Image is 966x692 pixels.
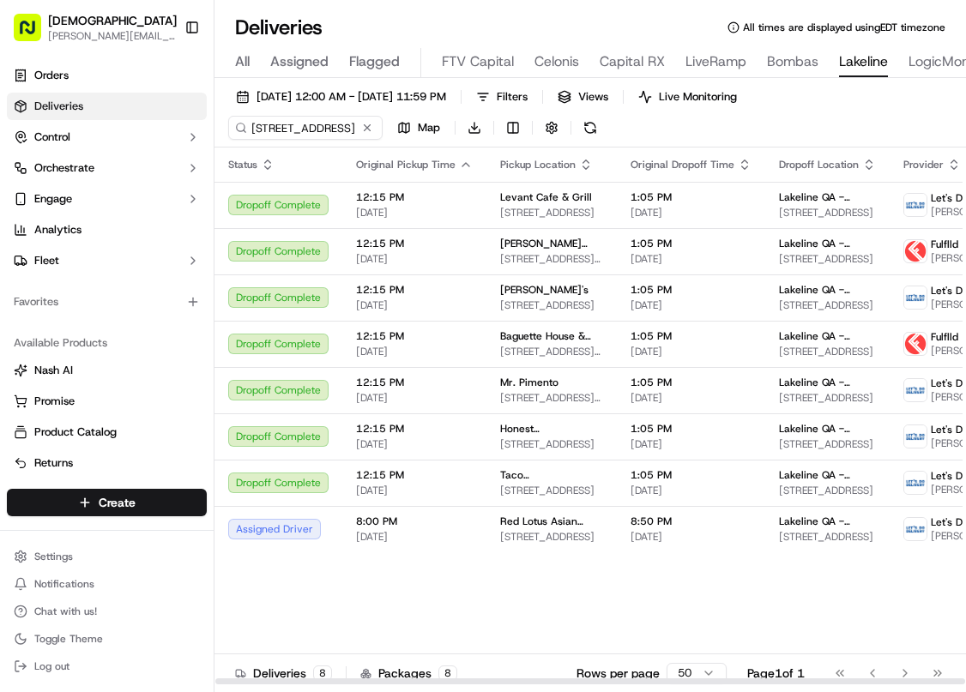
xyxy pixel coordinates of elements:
span: 1:05 PM [631,190,752,204]
span: 12:15 PM [356,422,473,436]
button: Create [7,489,207,516]
span: 1:05 PM [631,283,752,297]
span: Flagged [349,51,400,72]
button: Views [550,85,616,109]
a: Promise [14,394,200,409]
span: 8:00 PM [356,514,473,528]
button: [PERSON_NAME][EMAIL_ADDRESS][DOMAIN_NAME] [48,29,177,43]
span: Deliveries [34,99,83,114]
span: [STREET_ADDRESS][PERSON_NAME] [500,252,603,266]
h1: Deliveries [235,14,323,41]
span: [PERSON_NAME] Indian Cuisine [500,237,603,250]
span: [DATE] [631,345,752,358]
span: Settings [34,550,73,563]
span: Dropoff Location [779,158,859,171]
span: [STREET_ADDRESS] [500,530,603,544]
button: Fleet [7,247,207,274]
img: lets_do_delivery_logo.png [904,379,927,401]
img: profile_Fulflld_OnFleet_Thistle_SF.png [904,333,927,355]
button: Filters [468,85,535,109]
span: Celonis [534,51,579,72]
span: [DATE] [631,252,752,266]
span: [DATE] [631,437,752,451]
img: lets_do_delivery_logo.png [904,472,927,494]
span: Engage [34,191,72,207]
div: Available Products [7,329,207,357]
span: Map [418,120,440,135]
a: Orders [7,62,207,89]
button: Orchestrate [7,154,207,182]
div: Page 1 of 1 [747,665,805,682]
button: Returns [7,449,207,477]
span: [DATE] [631,391,752,405]
a: Product Catalog [14,424,200,440]
button: Log out [7,654,207,678]
button: Promise [7,388,207,415]
span: Analytics [34,222,82,238]
span: [DATE] [356,252,473,266]
span: Fulflld [931,330,958,344]
span: Honest [PERSON_NAME]'s - [GEOGRAPHIC_DATA] [500,422,603,436]
span: [PERSON_NAME]'s [500,283,589,297]
span: [DATE] [631,484,752,497]
span: Nash AI [34,363,73,378]
span: Provider [903,158,944,171]
span: Capital RX [600,51,665,72]
span: [STREET_ADDRESS] [779,298,876,312]
span: [DATE] [356,206,473,220]
a: Deliveries [7,93,207,120]
a: Returns [14,455,200,471]
span: Returns [34,455,73,471]
span: Pickup Location [500,158,576,171]
span: Promise [34,394,75,409]
span: [STREET_ADDRESS] [779,530,876,544]
span: FTV Capital [442,51,514,72]
a: Nash AI [14,363,200,378]
span: Fulflld [931,238,958,251]
button: Toggle Theme [7,627,207,651]
span: Live Monitoring [659,89,737,105]
span: [STREET_ADDRESS] [500,298,603,312]
span: [DATE] [356,484,473,497]
span: Orchestrate [34,160,94,176]
span: 1:05 PM [631,376,752,389]
button: [DEMOGRAPHIC_DATA][PERSON_NAME][EMAIL_ADDRESS][DOMAIN_NAME] [7,7,178,48]
div: Favorites [7,288,207,316]
span: [STREET_ADDRESS] [779,391,876,405]
span: [DATE] [631,530,752,544]
span: Original Pickup Time [356,158,456,171]
div: 8 [313,665,332,681]
button: Chat with us! [7,599,207,623]
span: Lakeline QA - Activision - Floor Suite 200 [779,329,876,343]
button: [DATE] 12:00 AM - [DATE] 11:59 PM [228,85,454,109]
span: Lakeline QA - Activision - Floor Suite 200 [779,237,876,250]
span: 1:05 PM [631,422,752,436]
p: Rows per page [577,665,660,682]
span: All times are displayed using EDT timezone [743,21,945,34]
span: Create [99,494,136,511]
button: [DEMOGRAPHIC_DATA] [48,12,177,29]
a: Analytics [7,216,207,244]
span: All [235,51,250,72]
span: Status [228,158,257,171]
span: Lakeline QA - Activision - Floor Suite 200 [779,514,876,528]
span: [STREET_ADDRESS] [500,206,603,220]
span: Orders [34,68,69,83]
span: 12:15 PM [356,283,473,297]
span: Bombas [767,51,818,72]
span: [STREET_ADDRESS] [779,345,876,358]
span: Taco [GEOGRAPHIC_DATA] [500,468,603,482]
span: 12:15 PM [356,468,473,482]
span: Lakeline QA - Activision - Floor Suite 200 [779,376,876,389]
span: [STREET_ADDRESS] [779,484,876,497]
img: lets_do_delivery_logo.png [904,286,927,309]
span: Notifications [34,577,94,591]
span: 12:15 PM [356,329,473,343]
span: 1:05 PM [631,237,752,250]
span: 1:05 PM [631,329,752,343]
button: Engage [7,185,207,213]
img: lets_do_delivery_logo.png [904,425,927,448]
span: Log out [34,659,69,673]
